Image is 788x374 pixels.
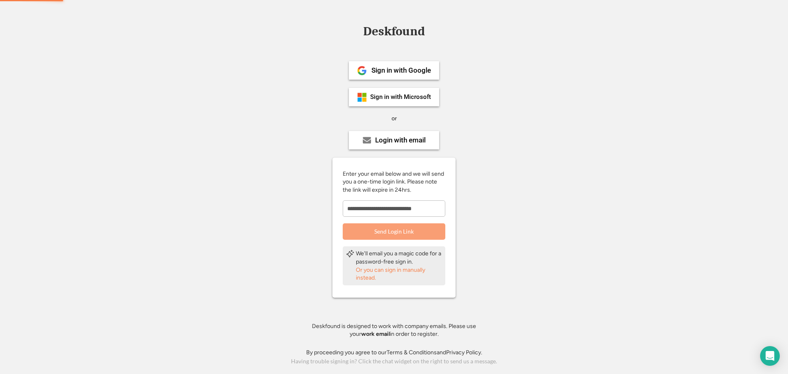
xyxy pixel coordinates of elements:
[343,170,445,194] div: Enter your email below and we will send you a one-time login link. Please note the link will expi...
[343,223,445,240] button: Send Login Link
[359,25,429,38] div: Deskfound
[306,349,482,357] div: By proceeding you agree to our and
[302,322,486,338] div: Deskfound is designed to work with company emails. Please use your in order to register.
[371,67,431,74] div: Sign in with Google
[446,349,482,356] a: Privacy Policy.
[387,349,437,356] a: Terms & Conditions
[361,330,390,337] strong: work email
[356,250,442,266] div: We'll email you a magic code for a password-free sign in.
[356,266,442,282] div: Or you can sign in manually instead.
[760,346,780,366] div: Open Intercom Messenger
[375,137,426,144] div: Login with email
[357,92,367,102] img: ms-symbollockup_mssymbol_19.png
[370,94,431,100] div: Sign in with Microsoft
[392,115,397,123] div: or
[357,66,367,76] img: 1024px-Google__G__Logo.svg.png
